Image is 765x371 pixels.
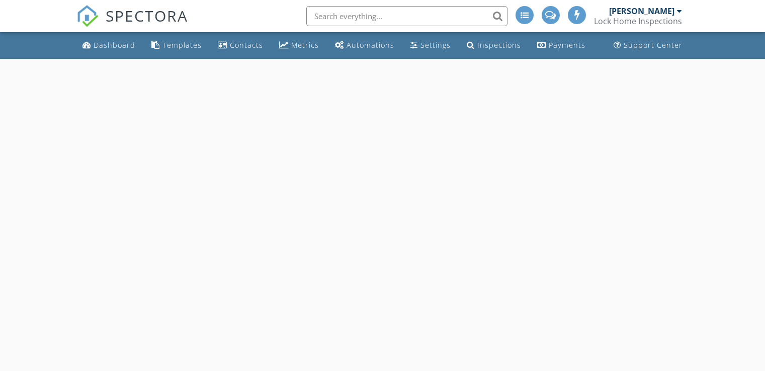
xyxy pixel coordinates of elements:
[76,14,188,35] a: SPECTORA
[275,36,323,55] a: Metrics
[406,36,455,55] a: Settings
[594,16,682,26] div: Lock Home Inspections
[214,36,267,55] a: Contacts
[94,40,135,50] div: Dashboard
[147,36,206,55] a: Templates
[477,40,521,50] div: Inspections
[624,40,683,50] div: Support Center
[76,5,99,27] img: The Best Home Inspection Software - Spectora
[162,40,202,50] div: Templates
[463,36,525,55] a: Inspections
[347,40,394,50] div: Automations
[609,6,674,16] div: [PERSON_NAME]
[331,36,398,55] a: Automations (Advanced)
[549,40,585,50] div: Payments
[610,36,687,55] a: Support Center
[291,40,319,50] div: Metrics
[306,6,507,26] input: Search everything...
[78,36,139,55] a: Dashboard
[106,5,188,26] span: SPECTORA
[230,40,263,50] div: Contacts
[420,40,451,50] div: Settings
[533,36,589,55] a: Payments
